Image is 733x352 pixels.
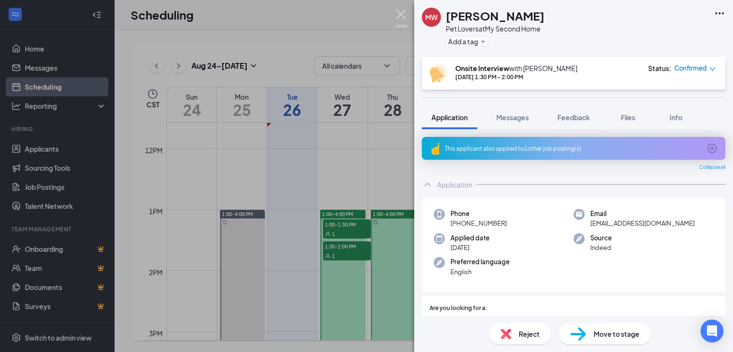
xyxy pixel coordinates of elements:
[16,18,136,56] p: Phishing is getting sophisticated, with red flags less apparent. Any email that is suspicious, SP...
[89,190,145,215] div: Watch Video
[496,113,529,122] span: Messages
[446,36,488,46] button: PlusAdd a tag
[714,8,725,19] svg: Ellipses
[429,304,487,313] span: Are you looking for a:
[706,143,718,154] svg: ArrowCircle
[557,113,590,122] span: Feedback
[590,233,612,243] span: Source
[422,179,433,190] svg: ChevronUp
[16,88,136,126] p: Please watch this 2-minute video to review the warning signs from the recent phishing email so th...
[425,12,438,22] div: MW
[519,329,540,339] span: Reject
[648,63,671,73] div: Status :
[455,64,509,72] b: Onsite Interview
[590,209,695,218] span: Email
[594,329,639,339] span: Move to stage
[674,63,707,73] span: Confirmed
[701,320,723,342] div: Open Intercom Messenger
[450,218,507,228] span: [PHONE_NUMBER]
[446,8,545,24] h1: [PERSON_NAME]
[670,113,682,122] span: Info
[590,218,695,228] span: [EMAIL_ADDRESS][DOMAIN_NAME]
[450,243,490,252] span: [DATE]
[7,7,16,16] img: 1755887412032553598.png
[450,267,510,277] span: English
[1,1,20,20] img: 1755887412032553598.png
[699,164,725,171] span: Collapse all
[590,243,612,252] span: Indeed
[446,24,545,33] div: Pet Lovers at My Second Home
[621,113,635,122] span: Files
[455,73,577,81] div: [DATE] 1:30 PM - 2:00 PM
[450,257,510,267] span: Preferred language
[24,41,59,49] strong: REPORTED
[709,66,716,72] span: down
[431,113,468,122] span: Application
[20,7,93,16] div: NVA CyberSecurity
[450,209,507,218] span: Phone
[455,63,577,73] div: with [PERSON_NAME]
[445,145,701,153] div: This applicant also applied to 1 other job posting(s)
[450,233,490,243] span: Applied date
[480,39,486,44] svg: Plus
[437,180,472,189] div: Application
